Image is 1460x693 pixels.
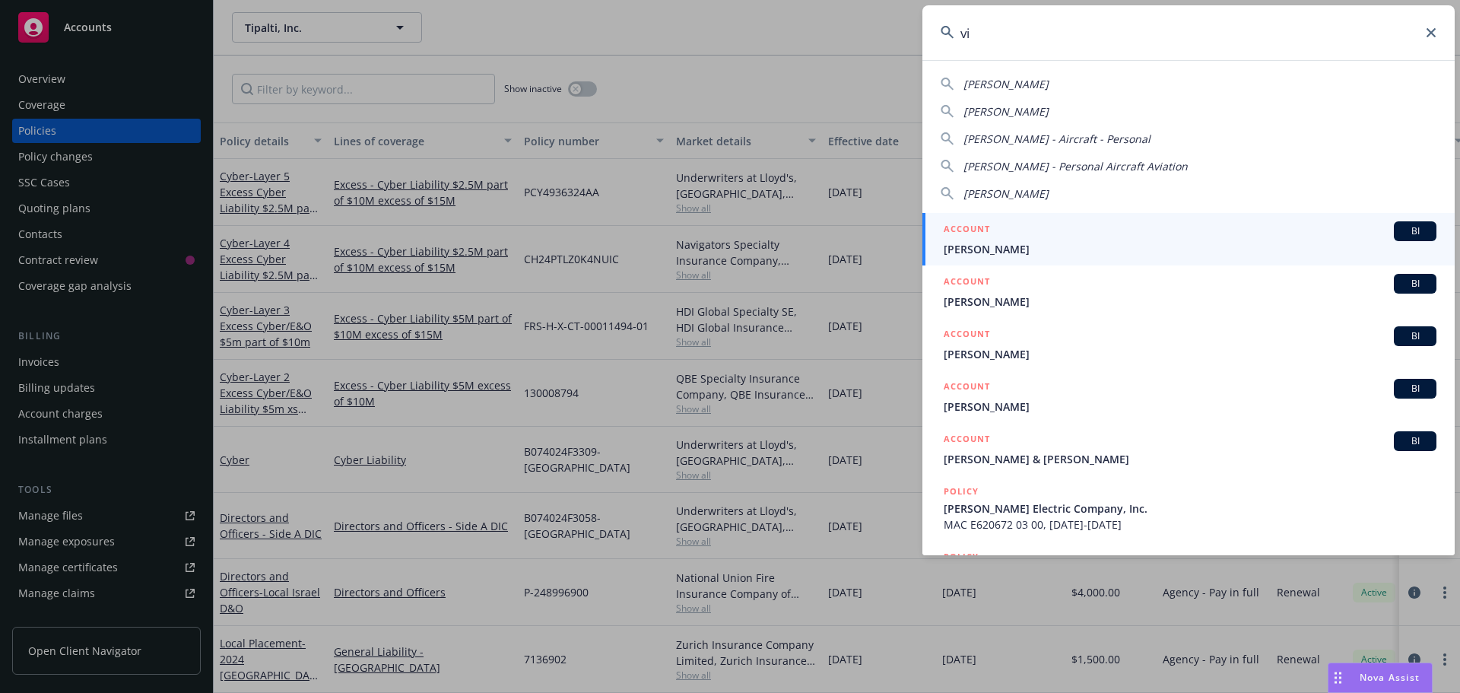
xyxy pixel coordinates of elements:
span: [PERSON_NAME] - Personal Aircraft Aviation [963,159,1188,173]
span: [PERSON_NAME] - Aircraft - Personal [963,132,1151,146]
span: [PERSON_NAME] [963,104,1049,119]
a: ACCOUNTBI[PERSON_NAME] [922,370,1455,423]
span: [PERSON_NAME] [944,346,1436,362]
span: BI [1400,434,1430,448]
span: [PERSON_NAME] Electric Company, Inc. [944,501,1436,517]
a: ACCOUNTBI[PERSON_NAME] [922,318,1455,370]
a: ACCOUNTBI[PERSON_NAME] [922,213,1455,265]
span: BI [1400,277,1430,291]
span: [PERSON_NAME] [944,294,1436,310]
div: Drag to move [1328,663,1347,692]
h5: POLICY [944,549,979,564]
button: Nova Assist [1328,663,1433,693]
h5: ACCOUNT [944,326,990,345]
span: BI [1400,224,1430,238]
h5: ACCOUNT [944,221,990,240]
span: [PERSON_NAME] [963,77,1049,91]
span: [PERSON_NAME] [963,186,1049,201]
a: ACCOUNTBI[PERSON_NAME] & [PERSON_NAME] [922,423,1455,475]
a: POLICY[PERSON_NAME] Electric Company, Inc.MAC E620672 03 00, [DATE]-[DATE] [922,475,1455,541]
span: [PERSON_NAME] [944,241,1436,257]
span: BI [1400,329,1430,343]
h5: ACCOUNT [944,274,990,292]
input: Search... [922,5,1455,60]
span: [PERSON_NAME] [944,399,1436,415]
h5: ACCOUNT [944,379,990,397]
span: Nova Assist [1360,671,1420,684]
span: [PERSON_NAME] & [PERSON_NAME] [944,451,1436,467]
span: BI [1400,382,1430,396]
a: POLICY [922,541,1455,606]
a: ACCOUNTBI[PERSON_NAME] [922,265,1455,318]
h5: POLICY [944,484,979,499]
h5: ACCOUNT [944,431,990,450]
span: MAC E620672 03 00, [DATE]-[DATE] [944,517,1436,532]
